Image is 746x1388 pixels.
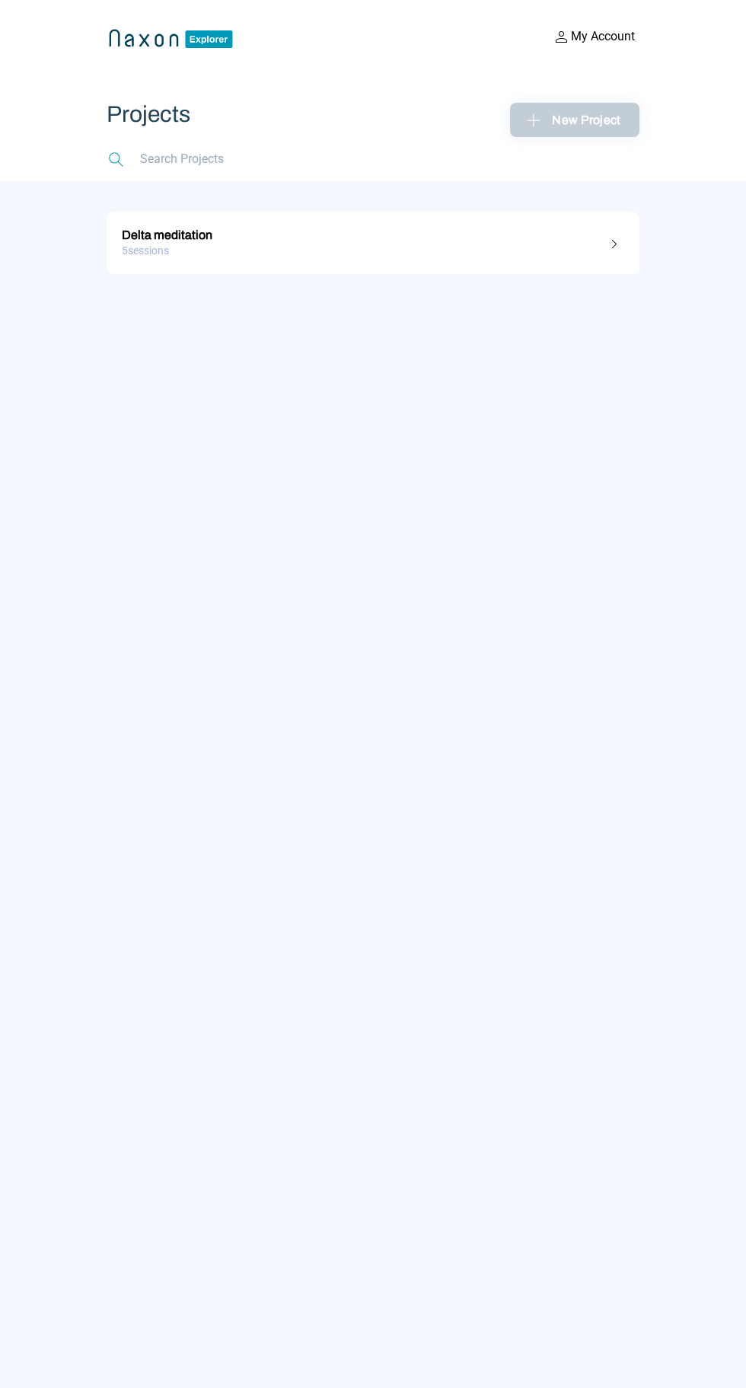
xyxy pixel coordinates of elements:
[510,103,639,137] button: New Project
[122,239,624,263] div: 5 sessions
[606,235,624,253] img: right_angle.png
[107,27,235,49] img: naxon_small_logo_2.png
[107,103,373,126] div: Projects
[553,27,571,46] img: account.png
[122,223,624,243] div: Delta meditation
[548,27,639,46] button: My Account
[107,212,639,274] a: Delta meditation5sessions
[139,149,281,169] input: Search Projects
[107,149,126,169] img: magnifying_glass.png
[522,108,627,132] div: New Project
[522,108,546,132] img: plus_sign.png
